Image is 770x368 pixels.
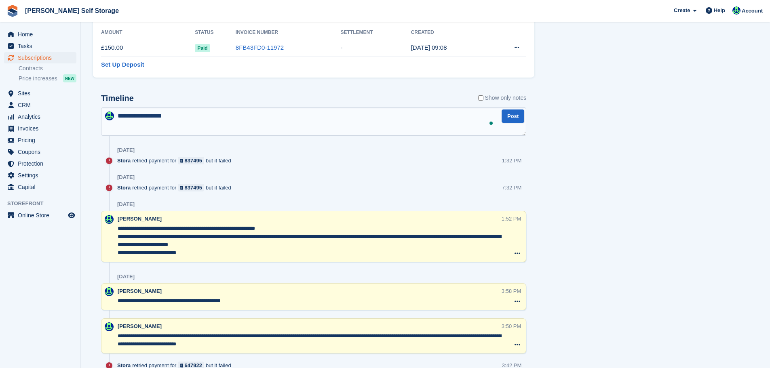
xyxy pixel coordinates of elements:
span: Analytics [18,111,66,122]
div: NEW [63,74,76,82]
img: Jenna Kennedy [105,111,114,120]
div: [DATE] [117,273,135,280]
img: stora-icon-8386f47178a22dfd0bd8f6a31ec36ba5ce8667c1dd55bd0f319d3a0aa187defe.svg [6,5,19,17]
a: 837495 [178,157,204,164]
th: Created [411,26,489,39]
span: Invoices [18,123,66,134]
th: Status [195,26,236,39]
div: 3:58 PM [502,287,521,295]
div: retried payment for but it failed [117,157,235,164]
input: Show only notes [478,94,483,102]
div: 1:52 PM [502,215,521,223]
th: Invoice Number [236,26,341,39]
div: [DATE] [117,174,135,181]
span: Pricing [18,135,66,146]
span: Help [714,6,725,15]
span: CRM [18,99,66,111]
span: Online Store [18,210,66,221]
span: Stora [117,157,131,164]
div: 837495 [185,157,202,164]
a: menu [4,158,76,169]
div: 7:32 PM [502,184,521,191]
a: Price increases NEW [19,74,76,83]
img: Jenna Kennedy [732,6,740,15]
img: Jenna Kennedy [105,322,114,331]
span: Home [18,29,66,40]
time: 2025-06-18 08:08:21 UTC [411,44,447,51]
th: Amount [101,26,195,39]
span: Create [674,6,690,15]
a: 8FB43FD0-11972 [236,44,284,51]
a: menu [4,123,76,134]
span: Account [742,7,763,15]
a: menu [4,170,76,181]
span: Protection [18,158,66,169]
a: menu [4,99,76,111]
span: [PERSON_NAME] [118,288,162,294]
a: Contracts [19,65,76,72]
span: Sites [18,88,66,99]
a: 837495 [178,184,204,191]
span: Storefront [7,200,80,208]
span: Subscriptions [18,52,66,63]
span: Stora [117,184,131,191]
img: Jenna Kennedy [105,215,114,224]
span: [PERSON_NAME] [118,323,162,329]
a: menu [4,29,76,40]
a: menu [4,181,76,193]
a: menu [4,88,76,99]
a: menu [4,52,76,63]
h2: Timeline [101,94,134,103]
a: menu [4,146,76,158]
span: Paid [195,44,210,52]
img: Jenna Kennedy [105,287,114,296]
button: Post [502,109,524,123]
a: menu [4,210,76,221]
a: Set Up Deposit [101,60,144,69]
label: Show only notes [478,94,527,102]
div: 3:50 PM [502,322,521,330]
span: Settings [18,170,66,181]
div: retried payment for but it failed [117,184,235,191]
a: menu [4,40,76,52]
a: Preview store [67,210,76,220]
div: 1:32 PM [502,157,521,164]
span: Price increases [19,75,57,82]
div: [DATE] [117,201,135,208]
span: Capital [18,181,66,193]
span: Tasks [18,40,66,52]
a: [PERSON_NAME] Self Storage [22,4,122,17]
span: [PERSON_NAME] [118,216,162,222]
a: menu [4,135,76,146]
th: Settlement [340,26,411,39]
td: £150.00 [101,39,195,57]
span: Coupons [18,146,66,158]
div: 837495 [185,184,202,191]
a: menu [4,111,76,122]
td: - [340,39,411,57]
textarea: To enrich screen reader interactions, please activate Accessibility in Grammarly extension settings [101,107,526,136]
div: [DATE] [117,147,135,154]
